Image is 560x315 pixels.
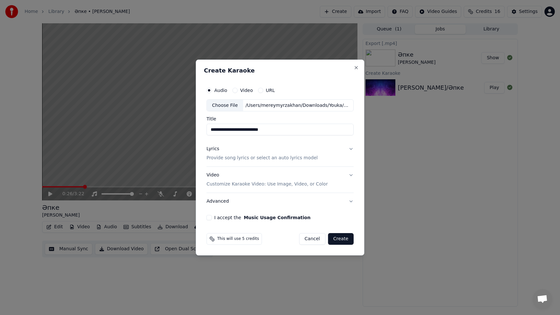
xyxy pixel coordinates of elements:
label: I accept the [214,215,310,220]
div: /Users/mereymyrzakhan/Downloads/Youka/makpal-dihanbaeva-auylym-anim_([DOMAIN_NAME]).mp3 [243,102,353,109]
button: Advanced [206,193,354,210]
label: Audio [214,88,227,93]
div: Lyrics [206,146,219,152]
button: Create [328,233,354,245]
label: Video [240,88,253,93]
div: Video [206,172,328,188]
p: Customize Karaoke Video: Use Image, Video, or Color [206,181,328,187]
div: Choose File [207,100,243,111]
span: This will use 5 credits [217,236,259,242]
button: Cancel [299,233,325,245]
h2: Create Karaoke [204,68,356,73]
button: I accept the [244,215,310,220]
label: Title [206,117,354,121]
button: LyricsProvide song lyrics or select an auto lyrics model [206,141,354,167]
label: URL [266,88,275,93]
p: Provide song lyrics or select an auto lyrics model [206,155,318,162]
button: VideoCustomize Karaoke Video: Use Image, Video, or Color [206,167,354,193]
